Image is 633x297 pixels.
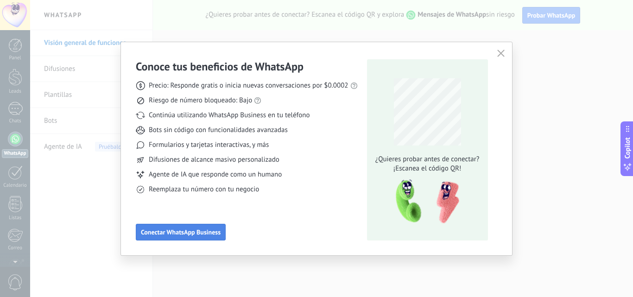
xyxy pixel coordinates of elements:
span: Continúa utilizando WhatsApp Business en tu teléfono [149,111,310,120]
span: Conectar WhatsApp Business [141,229,221,235]
span: Difusiones de alcance masivo personalizado [149,155,279,164]
span: Copilot [623,137,632,158]
span: Riesgo de número bloqueado: Bajo [149,96,252,105]
span: ¡Escanea el código QR! [373,164,482,173]
span: Bots sin código con funcionalidades avanzadas [149,126,288,135]
span: ¿Quieres probar antes de conectar? [373,155,482,164]
span: Formularios y tarjetas interactivas, y más [149,140,269,150]
span: Precio: Responde gratis o inicia nuevas conversaciones por $0.0002 [149,81,348,90]
h3: Conoce tus beneficios de WhatsApp [136,59,304,74]
span: Agente de IA que responde como un humano [149,170,282,179]
button: Conectar WhatsApp Business [136,224,226,240]
span: Reemplaza tu número con tu negocio [149,185,259,194]
img: qr-pic-1x.png [388,177,461,227]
